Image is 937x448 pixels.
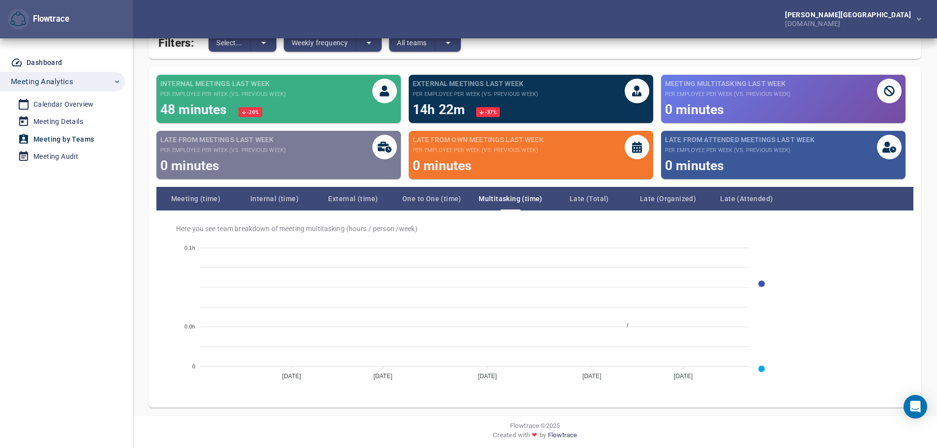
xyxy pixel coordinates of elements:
[785,11,915,18] div: [PERSON_NAME][GEOGRAPHIC_DATA]
[389,34,461,52] div: split button
[674,373,693,380] tspan: [DATE]
[292,37,348,49] span: Weekly frequency
[397,37,427,49] span: All teams
[160,90,286,98] small: per employee per week (vs. previous week)
[216,37,242,49] span: Select...
[156,187,913,210] div: Team breakdown
[284,34,382,52] div: split button
[160,135,286,145] span: Late from meetings last week
[235,193,314,205] span: Internal (time)
[33,133,94,146] div: Meeting by Teams
[582,373,602,380] tspan: [DATE]
[413,79,538,89] span: External meetings last week
[8,9,69,30] div: Flowtrace
[10,11,26,27] img: Flowtrace
[413,90,538,98] small: per employee per week (vs. previous week)
[550,193,629,205] span: Late (Total)
[510,421,560,430] span: Flowtrace © 2025
[156,193,235,205] span: Meeting (time)
[769,8,929,30] button: [PERSON_NAME][GEOGRAPHIC_DATA][DOMAIN_NAME]
[484,110,497,115] span: -37 %
[665,102,724,117] span: 0 minutes
[413,135,544,145] span: Late from own meetings last week
[141,430,929,444] div: Created with
[160,102,231,117] span: 48 minutes
[29,13,69,25] div: Flowtrace
[160,158,219,173] span: 0 minutes
[176,224,902,233] span: Here you see team breakdown of meeting multitasking (hours / person / week )
[629,193,707,205] span: Late (Organized)
[707,193,786,205] span: Late (Attended)
[389,34,435,52] button: All teams
[665,135,815,145] span: Late from attended meetings last week
[33,116,83,128] div: Meeting Details
[478,373,497,380] tspan: [DATE]
[184,324,195,330] tspan: 0.0h
[282,373,302,380] tspan: [DATE]
[314,193,393,205] span: External (time)
[413,147,544,154] small: per employee per week (vs. previous week)
[373,373,393,380] tspan: [DATE]
[471,193,550,205] span: Multitasking (time)
[160,79,286,89] span: Internal meetings last week
[785,18,915,27] div: [DOMAIN_NAME]
[11,75,73,88] span: Meeting Analytics
[665,79,790,89] span: Meeting Multitasking last week
[548,430,577,444] a: Flowtrace
[209,34,276,52] div: split button
[184,245,195,251] tspan: 0.1h
[33,98,94,111] div: Calendar Overview
[665,158,724,173] span: 0 minutes
[33,150,78,163] div: Meeting Audit
[209,34,251,52] button: Select...
[27,57,62,69] div: Dashboard
[619,322,628,329] span: /
[413,158,472,173] span: 0 minutes
[530,430,539,440] span: ❤
[158,30,194,52] span: Filters:
[665,90,790,98] small: per employee per week (vs. previous week)
[413,102,468,117] span: 14h 22m
[284,34,356,52] button: Weekly frequency
[904,395,927,418] div: Open Intercom Messenger
[246,110,259,115] span: -20 %
[665,147,815,154] small: per employee per week (vs. previous week)
[160,147,286,154] small: per employee per week (vs. previous week)
[393,193,471,205] span: One to One (time)
[540,430,546,444] span: by
[8,9,29,30] button: Flowtrace
[192,363,195,369] tspan: 0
